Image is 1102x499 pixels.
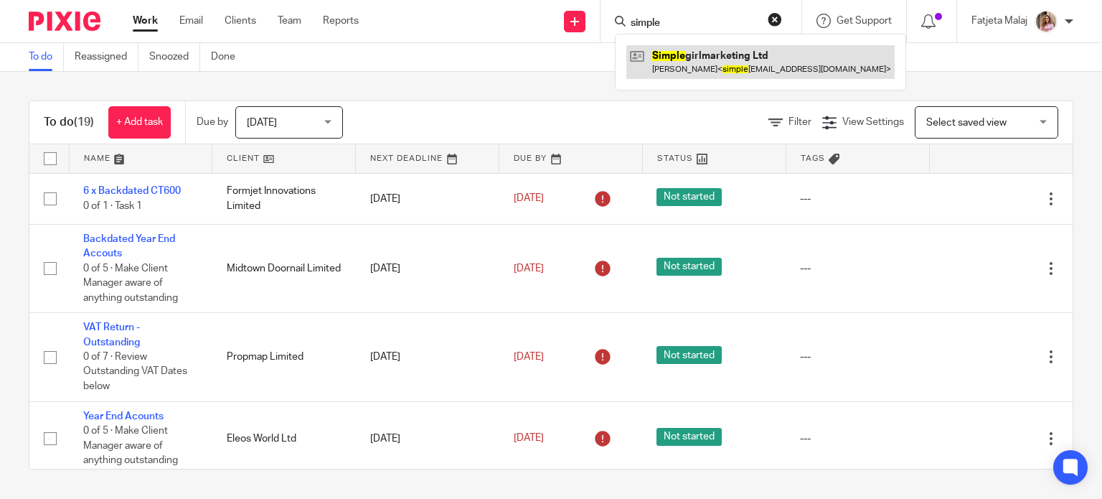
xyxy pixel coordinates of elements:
[356,224,499,312] td: [DATE]
[323,14,359,28] a: Reports
[514,433,544,443] span: [DATE]
[29,11,100,31] img: Pixie
[225,14,256,28] a: Clients
[212,401,356,475] td: Eleos World Ltd
[800,192,915,206] div: ---
[656,428,722,446] span: Not started
[83,186,181,196] a: 6 x Backdated CT600
[356,401,499,475] td: [DATE]
[971,14,1027,28] p: Fatjeta Malaj
[514,264,544,274] span: [DATE]
[926,118,1007,128] span: Select saved view
[788,117,811,127] span: Filter
[800,432,915,446] div: ---
[29,43,64,71] a: To do
[247,118,277,128] span: [DATE]
[83,352,187,391] span: 0 of 7 · Review Outstanding VAT Dates below
[629,17,758,30] input: Search
[656,188,722,206] span: Not started
[768,12,782,27] button: Clear
[212,224,356,312] td: Midtown Doornail Limited
[108,106,171,139] a: + Add task
[83,264,178,303] span: 0 of 5 · Make Client Manager aware of anything outstanding
[179,14,203,28] a: Email
[75,43,138,71] a: Reassigned
[83,201,142,211] span: 0 of 1 · Task 1
[837,16,892,26] span: Get Support
[74,116,94,128] span: (19)
[197,115,228,129] p: Due by
[356,313,499,401] td: [DATE]
[212,313,356,401] td: Propmap Limited
[278,14,301,28] a: Team
[83,234,175,258] a: Backdated Year End Accouts
[514,194,544,204] span: [DATE]
[212,173,356,224] td: Formjet Innovations Limited
[801,154,825,162] span: Tags
[656,258,722,276] span: Not started
[211,43,246,71] a: Done
[83,426,178,465] span: 0 of 5 · Make Client Manager aware of anything outstanding
[514,352,544,362] span: [DATE]
[1035,10,1058,33] img: MicrosoftTeams-image%20(5).png
[83,322,140,347] a: VAT Return - Outstanding
[133,14,158,28] a: Work
[842,117,904,127] span: View Settings
[656,346,722,364] span: Not started
[800,261,915,276] div: ---
[356,173,499,224] td: [DATE]
[83,411,164,421] a: Year End Acounts
[44,115,94,130] h1: To do
[149,43,200,71] a: Snoozed
[800,350,915,364] div: ---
